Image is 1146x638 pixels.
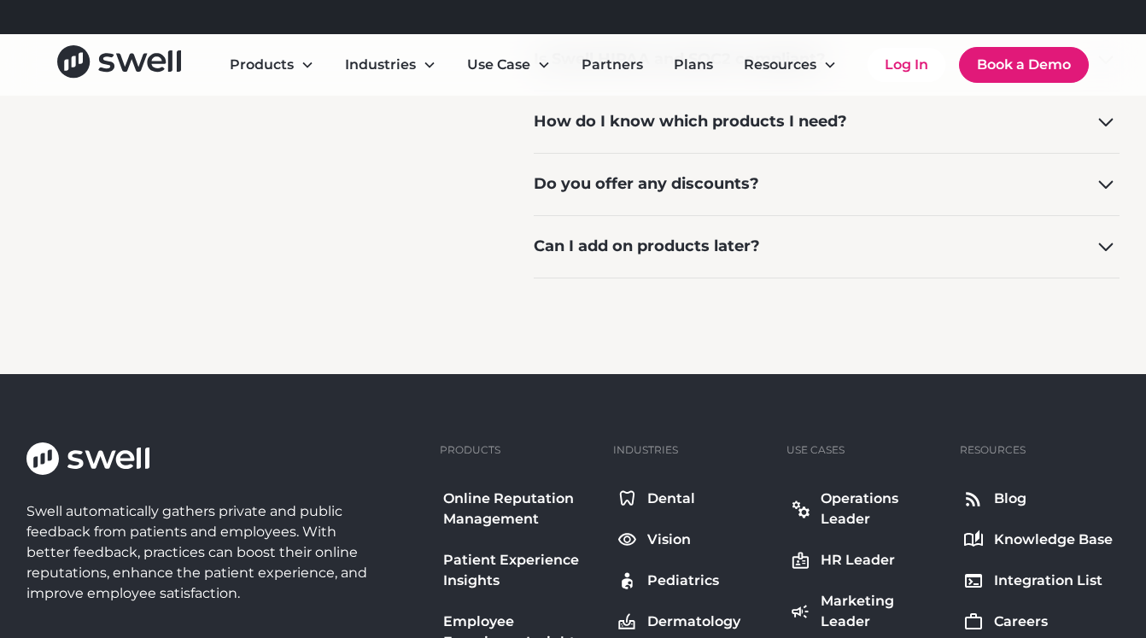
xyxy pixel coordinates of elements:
[786,547,946,574] a: HR Leader
[453,48,564,82] div: Use Case
[534,235,760,258] div: Can I add on products later?
[613,567,773,594] a: Pediatrics
[960,567,1116,594] a: Integration List
[613,442,678,458] div: Industries
[613,485,773,512] a: Dental
[345,55,416,75] div: Industries
[534,173,759,196] div: Do you offer any discounts?
[994,571,1102,591] div: Integration List
[960,526,1116,553] a: Knowledge Base
[994,530,1113,550] div: Knowledge Base
[730,48,851,82] div: Resources
[960,442,1026,458] div: Resources
[440,442,500,458] div: Products
[821,550,895,571] div: HR Leader
[613,526,773,553] a: Vision
[534,110,847,133] div: How do I know which products I need?
[613,608,773,635] a: Dermatology
[467,55,530,75] div: Use Case
[216,48,328,82] div: Products
[443,489,596,530] div: Online Reputation Management
[647,489,695,509] div: Dental
[786,588,946,635] a: Marketing Leader
[440,485,599,533] a: Online Reputation Management
[960,608,1116,635] a: Careers
[821,591,943,632] div: Marketing Leader
[960,485,1116,512] a: Blog
[647,530,691,550] div: Vision
[786,442,845,458] div: Use Cases
[744,55,816,75] div: Resources
[57,45,181,84] a: home
[868,48,945,82] a: Log In
[647,612,740,632] div: Dermatology
[647,571,719,591] div: Pediatrics
[821,489,943,530] div: Operations Leader
[994,612,1048,632] div: Careers
[443,550,596,591] div: Patient Experience Insights
[660,48,727,82] a: Plans
[568,48,657,82] a: Partners
[440,547,599,594] a: Patient Experience Insights
[994,489,1026,509] div: Blog
[26,501,375,604] div: Swell automatically gathers private and public feedback from patients and employees. With better ...
[959,47,1089,83] a: Book a Demo
[786,485,946,533] a: Operations Leader
[230,55,294,75] div: Products
[331,48,450,82] div: Industries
